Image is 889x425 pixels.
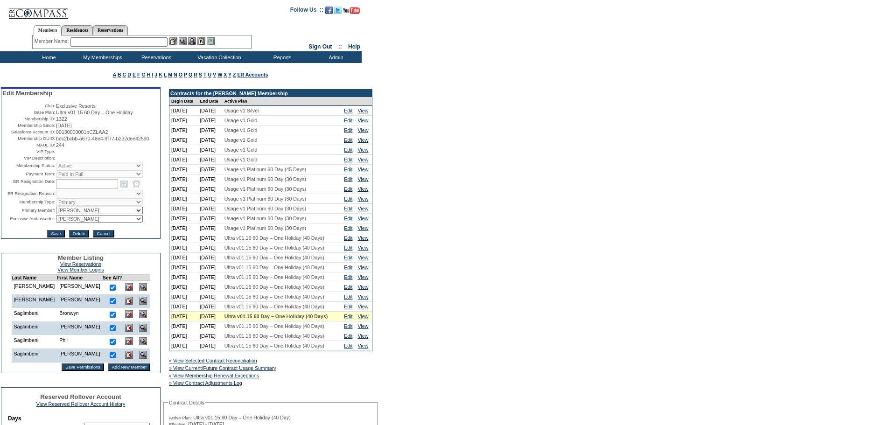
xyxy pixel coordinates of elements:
[197,37,205,45] img: Reservations
[308,51,362,63] td: Admin
[224,167,306,172] span: Usage v1 Platinum 60 Day (45 Days)
[56,142,64,148] span: 244
[62,363,104,371] input: Save Permissions
[198,97,222,106] td: End Date
[348,43,360,50] a: Help
[159,72,162,77] a: K
[357,176,368,182] a: View
[139,324,147,332] img: View Dashboard
[344,314,352,319] a: Edit
[113,72,116,77] a: A
[2,116,55,122] td: Membership ID:
[169,174,198,184] td: [DATE]
[8,415,154,422] td: Days
[344,245,352,251] a: Edit
[198,223,222,233] td: [DATE]
[141,72,145,77] a: G
[128,51,182,63] td: Reservations
[224,304,324,309] span: Ultra v01.15 60 Day – One Holiday (40 Days)
[11,348,57,362] td: Saglimbeni
[198,321,222,331] td: [DATE]
[224,157,258,162] span: Usage v1 Gold
[189,72,192,77] a: Q
[198,155,222,165] td: [DATE]
[224,216,306,221] span: Usage v1 Platinum 60 Day (30 Days)
[125,337,133,345] img: Delete
[2,179,55,189] td: ER Resignation Date:
[11,294,57,308] td: [PERSON_NAME]
[169,358,257,363] a: » View Selected Contract Reconciliation
[325,9,333,15] a: Become our fan on Facebook
[2,155,55,161] td: VIP Description:
[357,206,368,211] a: View
[217,72,222,77] a: W
[357,314,368,319] a: View
[123,72,126,77] a: C
[325,7,333,14] img: Become our fan on Facebook
[198,116,222,125] td: [DATE]
[198,253,222,263] td: [DATE]
[357,304,368,309] a: View
[169,243,198,253] td: [DATE]
[224,196,306,202] span: Usage v1 Platinum 60 Day (30 Days)
[169,106,198,116] td: [DATE]
[344,108,352,113] a: Edit
[357,294,368,300] a: View
[131,179,141,189] a: Open the time view popup.
[344,235,352,241] a: Edit
[198,184,222,194] td: [DATE]
[344,137,352,143] a: Edit
[224,72,227,77] a: X
[343,7,360,14] img: Subscribe to our YouTube Channel
[147,72,151,77] a: H
[198,204,222,214] td: [DATE]
[344,176,352,182] a: Edit
[57,348,103,362] td: [PERSON_NAME]
[179,72,182,77] a: O
[2,136,55,141] td: Membership GUID:
[2,190,55,197] td: ER Resignation Reason:
[36,401,126,407] a: View Reserved Rollover Account History
[344,255,352,260] a: Edit
[35,37,70,45] div: Member Name:
[125,297,133,305] img: Delete
[139,337,147,345] img: View Dashboard
[169,415,192,421] span: Active Plan:
[174,72,177,77] a: N
[344,118,352,123] a: Edit
[224,186,306,192] span: Usage v1 Platinum 60 Day (30 Days)
[198,341,222,351] td: [DATE]
[11,281,57,295] td: [PERSON_NAME]
[357,323,368,329] a: View
[169,331,198,341] td: [DATE]
[224,108,259,113] span: Usage v1 Silver
[169,37,177,45] img: b_edit.gif
[224,284,324,290] span: Ultra v01.15 60 Day – One Holiday (40 Days)
[169,373,259,378] a: » View Membership Renewal Exceptions
[164,72,167,77] a: L
[2,149,55,154] td: VIP Type:
[11,335,57,348] td: Saglimbeni
[198,214,222,223] td: [DATE]
[224,255,324,260] span: Ultra v01.15 60 Day – One Holiday (40 Days)
[119,179,129,189] a: Open the calendar popup.
[357,343,368,348] a: View
[344,304,352,309] a: Edit
[344,274,352,280] a: Edit
[224,127,258,133] span: Usage v1 Gold
[2,123,55,128] td: Membership Since:
[184,72,187,77] a: P
[357,255,368,260] a: View
[168,400,205,405] legend: Contract Details
[11,275,57,281] td: Last Name
[224,225,306,231] span: Usage v1 Platinum 60 Day (30 Days)
[357,225,368,231] a: View
[169,184,198,194] td: [DATE]
[357,196,368,202] a: View
[137,72,140,77] a: F
[357,235,368,241] a: View
[57,281,103,295] td: [PERSON_NAME]
[213,72,216,77] a: V
[199,72,202,77] a: S
[139,283,147,291] img: View Dashboard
